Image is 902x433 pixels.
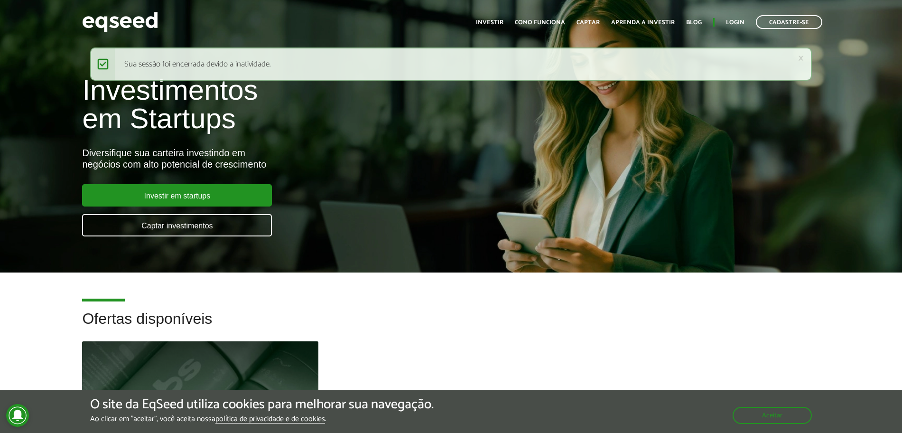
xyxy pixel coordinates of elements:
img: EqSeed [82,9,158,35]
a: Investir em startups [82,184,272,207]
div: Sua sessão foi encerrada devido a inatividade. [90,47,812,81]
a: Investir [476,19,503,26]
h5: O site da EqSeed utiliza cookies para melhorar sua navegação. [90,397,434,412]
a: Captar [577,19,600,26]
h2: Ofertas disponíveis [82,311,819,341]
p: Ao clicar em "aceitar", você aceita nossa . [90,414,434,424]
a: Blog [686,19,702,26]
a: Aprenda a investir [611,19,675,26]
a: × [798,53,804,63]
a: Cadastre-se [756,15,822,29]
a: Login [726,19,744,26]
a: Como funciona [515,19,565,26]
a: Captar investimentos [82,214,272,236]
button: Aceitar [733,407,812,424]
div: Diversifique sua carteira investindo em negócios com alto potencial de crescimento [82,147,519,170]
a: política de privacidade e de cookies [215,415,325,424]
h1: Investimentos em Startups [82,76,519,133]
